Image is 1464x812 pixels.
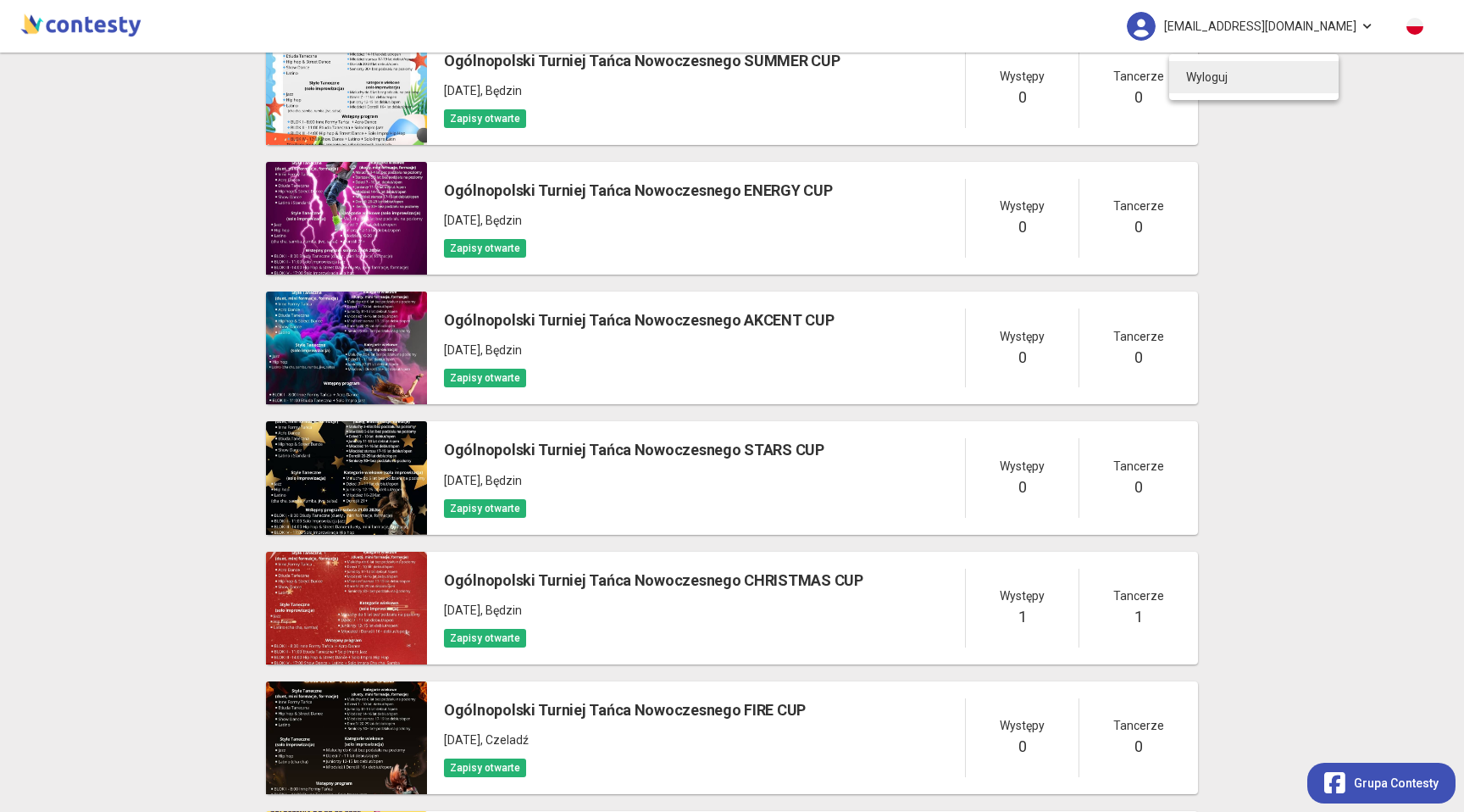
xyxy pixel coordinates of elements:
[480,733,529,747] span: , Czeladź
[1164,8,1356,44] span: [EMAIL_ADDRESS][DOMAIN_NAME]
[444,179,833,203] h5: Ogólnopolski Turniej Tańca Nowoczesnego ENERGY CUP
[1113,587,1164,605] span: Tancerze
[444,733,480,747] span: [DATE]
[444,629,526,648] span: Zapisy otwarte
[480,214,522,227] span: , Będzin
[1000,457,1045,476] span: Występy
[480,603,522,617] span: , Będzin
[444,214,480,227] span: [DATE]
[444,239,526,258] span: Zapisy otwarte
[1169,61,1339,93] a: Wyloguj
[444,474,480,487] span: [DATE]
[1000,716,1045,735] span: Występy
[1134,86,1143,109] h5: 0
[1113,327,1164,346] span: Tancerze
[444,759,526,777] span: Zapisy otwarte
[480,474,522,487] span: , Będzin
[1134,735,1143,759] h5: 0
[444,499,526,518] span: Zapisy otwarte
[1018,735,1027,759] h5: 0
[1000,197,1045,215] span: Występy
[480,84,522,97] span: , Będzin
[1018,605,1027,629] h5: 1
[1113,67,1164,86] span: Tancerze
[1113,197,1164,215] span: Tancerze
[1018,215,1027,239] h5: 0
[1134,346,1143,370] h5: 0
[1134,605,1143,629] h5: 1
[1018,346,1027,370] h5: 0
[1354,774,1439,793] span: Grupa Contesty
[444,369,526,387] span: Zapisy otwarte
[444,84,480,97] span: [DATE]
[1000,67,1045,86] span: Występy
[444,438,824,462] h5: Ogólnopolski Turniej Tańca Nowoczesnego STARS CUP
[1134,215,1143,239] h5: 0
[444,698,806,722] h5: Ogólnopolski Turniej Tańca Nowoczesnego FIRE CUP
[1113,457,1164,476] span: Tancerze
[444,569,863,592] h5: Ogólnopolski Turniej Tańca Nowoczesnego CHRISTMAS CUP
[1134,476,1143,499] h5: 0
[1000,327,1045,346] span: Występy
[1000,587,1045,605] span: Występy
[1113,716,1164,735] span: Tancerze
[1018,476,1027,499] h5: 0
[444,603,480,617] span: [DATE]
[444,309,835,332] h5: Ogólnopolski Turniej Tańca Nowoczesnego AKCENT CUP
[444,109,526,128] span: Zapisy otwarte
[1018,86,1027,109] h5: 0
[444,343,480,357] span: [DATE]
[444,49,840,73] h5: Ogólnopolski Turniej Tańca Nowoczesnego SUMMER CUP
[480,343,522,357] span: , Będzin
